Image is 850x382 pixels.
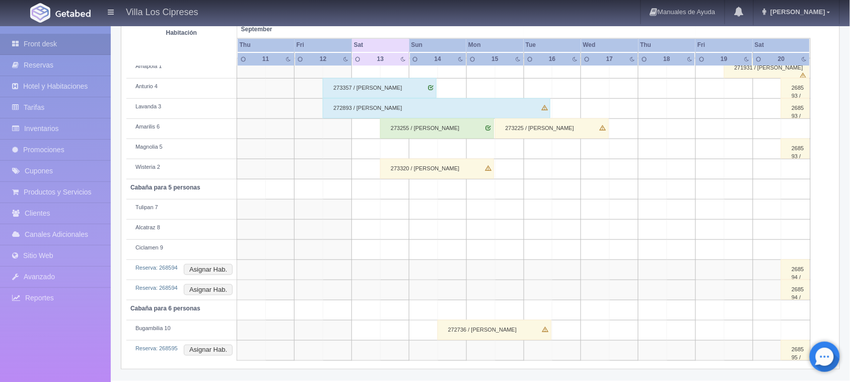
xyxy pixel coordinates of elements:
[716,54,733,63] div: 19
[724,58,810,78] div: 271931 / [PERSON_NAME]
[130,184,200,191] b: Cabaña para 5 personas
[544,54,561,63] div: 16
[581,38,639,52] th: Wed
[429,54,447,63] div: 14
[639,38,696,52] th: Thu
[438,320,551,340] div: 272736 / [PERSON_NAME]
[184,264,233,275] button: Asignar Hab.
[372,54,389,63] div: 13
[130,83,233,91] div: Anturio 4
[130,143,233,151] div: Magnolia 5
[241,25,348,34] span: September
[323,98,550,118] div: 272893 / [PERSON_NAME]
[409,38,467,52] th: Sun
[184,345,233,356] button: Asignar Hab.
[781,98,810,118] div: 268593 / [PERSON_NAME]
[781,139,810,159] div: 268593 / [PERSON_NAME]
[135,345,178,351] a: Reserva: 268595
[380,159,494,179] div: 273320 / [PERSON_NAME]
[495,118,609,139] div: 273225 / [PERSON_NAME]
[184,284,233,295] button: Asignar Hab.
[130,244,233,252] div: Ciclamen 9
[380,118,494,139] div: 273255 / [PERSON_NAME]
[130,163,233,171] div: Wisteria 2
[130,62,233,71] div: Amapola 1
[257,54,274,63] div: 11
[135,285,178,291] a: Reserva: 268594
[695,38,753,52] th: Fri
[237,38,295,52] th: Thu
[55,10,91,17] img: Getabed
[524,38,581,52] th: Tue
[130,325,233,333] div: Bugambilia 10
[135,265,178,271] a: Reserva: 268594
[130,103,233,111] div: Lavanda 3
[781,260,810,280] div: 268594 / [PERSON_NAME]
[781,78,810,98] div: 268593 / [PERSON_NAME]
[166,29,197,36] strong: Habitación
[352,38,409,52] th: Sat
[130,123,233,131] div: Amarilis 6
[130,204,233,212] div: Tulipan 7
[314,54,332,63] div: 12
[601,54,618,63] div: 17
[295,38,352,52] th: Fri
[773,54,791,63] div: 20
[658,54,676,63] div: 18
[753,38,810,52] th: Sat
[781,340,810,360] div: 268595 / [PERSON_NAME]
[130,224,233,232] div: Alcatraz 8
[30,3,50,23] img: Getabed
[486,54,504,63] div: 15
[130,305,200,312] b: Cabaña para 6 personas
[768,8,825,16] span: [PERSON_NAME]
[466,38,524,52] th: Mon
[323,78,437,98] div: 273357 / [PERSON_NAME]
[126,5,198,18] h4: Villa Los Cipreses
[781,280,810,300] div: 268594 / [PERSON_NAME]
